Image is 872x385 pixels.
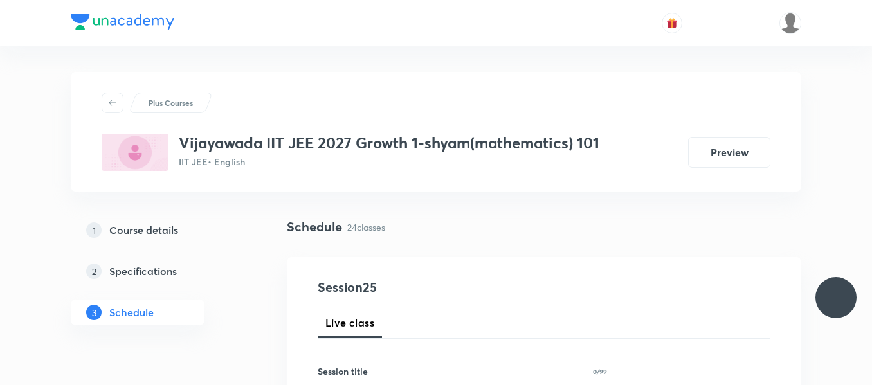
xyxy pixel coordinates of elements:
[86,305,102,320] p: 3
[71,14,174,33] a: Company Logo
[593,368,607,375] p: 0/99
[109,305,154,320] h5: Schedule
[666,17,678,29] img: avatar
[318,278,552,297] h4: Session 25
[828,290,844,305] img: ttu
[179,134,599,152] h3: Vijayawada IIT JEE 2027 Growth 1-shyam(mathematics) 101
[109,222,178,238] h5: Course details
[86,264,102,279] p: 2
[71,258,246,284] a: 2Specifications
[347,220,385,234] p: 24 classes
[287,217,342,237] h4: Schedule
[779,12,801,34] img: Srikanth
[149,97,193,109] p: Plus Courses
[86,222,102,238] p: 1
[71,14,174,30] img: Company Logo
[71,217,246,243] a: 1Course details
[325,315,374,330] span: Live class
[179,155,599,168] p: IIT JEE • English
[662,13,682,33] button: avatar
[318,364,368,378] h6: Session title
[109,264,177,279] h5: Specifications
[688,137,770,168] button: Preview
[102,134,168,171] img: AD9AF259-994D-4FBD-8F97-69798C64DA6D_plus.png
